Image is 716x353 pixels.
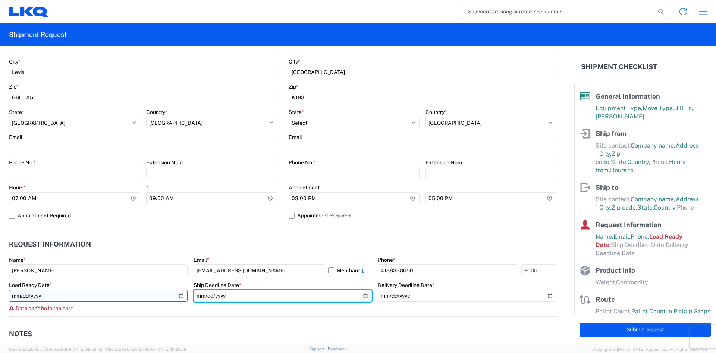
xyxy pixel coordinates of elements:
input: Ext [521,264,556,276]
span: Bill To, [674,105,693,112]
label: Email [289,134,302,140]
span: General Information [596,92,660,100]
label: State [289,109,304,115]
a: Feedback [328,347,347,351]
label: Country [146,109,167,115]
span: Equipment Type, [596,105,643,112]
span: City, [599,204,612,211]
span: Request Information [596,221,662,229]
label: Country [425,109,447,115]
span: Product info [596,266,635,274]
span: State, [637,204,654,211]
label: Zip [9,83,19,90]
span: Server: 2025.18.0-bb0e0c2bd68 [9,347,103,352]
label: Merchant [328,264,372,276]
span: Name, [596,233,613,240]
span: Weight, [596,279,616,286]
span: Email, [613,233,631,240]
span: Phone [677,204,694,211]
span: City, [599,150,612,157]
span: State, [611,158,627,165]
label: Phone No. [9,159,36,166]
span: Copyright © [DATE]-[DATE] Agistix Inc., All Rights Reserved [592,346,707,353]
h2: Request Information [9,241,91,248]
span: [DATE] 10:20:09 [156,347,186,352]
label: Appointment Required [289,210,556,222]
span: Pallet Count, [596,308,631,315]
label: Extension Num [146,159,183,166]
label: Load Ready Date [9,282,52,288]
span: Ship from [596,130,626,137]
label: Extension Num [425,159,462,166]
label: City [9,58,21,65]
label: Email [194,257,209,263]
label: Name [9,257,26,263]
label: Appointment Required [9,210,277,222]
span: Zip code, [612,204,637,211]
label: Zip [289,83,298,90]
span: Company name, [631,196,676,203]
h2: Notes [9,330,32,338]
span: Date can't be in the past [16,305,73,311]
input: Shipment, tracking or reference number [462,4,656,19]
label: Delivery Deadline Date [378,282,434,288]
label: Phone No. [289,159,315,166]
span: Commodity [616,279,648,286]
label: City [289,58,300,65]
span: [PERSON_NAME] [596,113,644,120]
span: Country, [627,158,650,165]
label: Phone [378,257,395,263]
label: Email [9,134,22,140]
span: Ship Deadline Date, [611,241,666,248]
span: Country, [654,204,677,211]
h2: Shipment Checklist [581,62,657,71]
span: Ship to [596,183,618,191]
span: Route [596,295,615,303]
span: Client: 2025.18.0-27d3021 [106,347,186,352]
button: Submit request [580,323,711,337]
h2: Shipment Request [9,30,67,39]
span: Site contact, [596,196,631,203]
label: State [9,109,24,115]
label: Appointment [289,184,320,191]
span: [DATE] 09:52:52 [71,347,103,352]
label: Hours [9,184,26,191]
span: Phone, [631,233,649,240]
span: Site contact, [596,142,631,149]
span: Phone, [650,158,669,165]
span: Pallet Count in Pickup Stops equals Pallet Count in delivery stops [596,308,710,323]
a: Support [309,347,328,351]
span: Move Type, [643,105,674,112]
span: Company name, [631,142,676,149]
label: Ship Deadline Date [194,282,241,288]
span: Hours to [610,167,634,174]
